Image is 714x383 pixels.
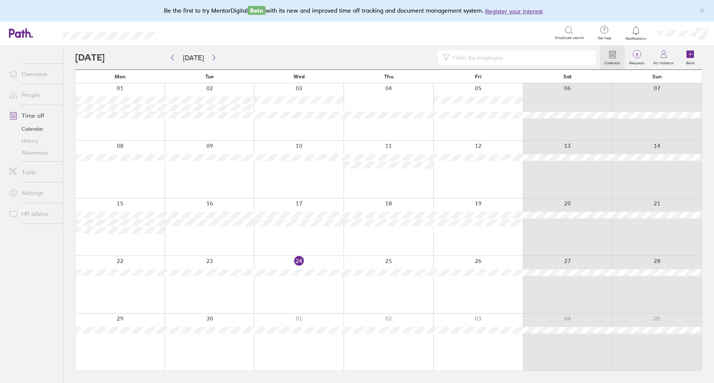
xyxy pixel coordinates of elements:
[600,46,625,69] a: Calendar
[600,59,625,65] label: Calendar
[384,74,393,79] span: Thu
[649,46,678,69] a: My holidays
[682,59,699,65] label: Book
[3,66,63,81] a: Overview
[624,25,648,41] a: Notifications
[592,36,617,40] span: Get help
[475,74,482,79] span: Fri
[625,59,649,65] label: Requests
[555,36,584,40] span: Employee search
[3,147,63,159] a: Allowances
[624,36,648,41] span: Notifications
[293,74,305,79] span: Wed
[3,135,63,147] a: History
[164,6,550,16] div: Be the first to try MentorDigital with its new and improved time off tracking and document manage...
[3,87,63,102] a: People
[563,74,572,79] span: Sat
[485,7,543,16] button: Register your interest
[3,123,63,135] a: Calendar
[652,74,662,79] span: Sun
[248,6,266,15] span: Beta
[3,185,63,200] a: Settings
[625,52,649,58] span: 0
[176,29,195,36] div: Search
[678,46,702,69] a: Book
[205,74,214,79] span: Tue
[177,52,210,64] button: [DATE]
[625,46,649,69] a: 0Requests
[3,206,63,221] a: HR advice
[3,108,63,123] a: Time off
[3,165,63,179] a: Tools
[450,51,591,65] input: Filter by employee
[649,59,678,65] label: My holidays
[115,74,126,79] span: Mon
